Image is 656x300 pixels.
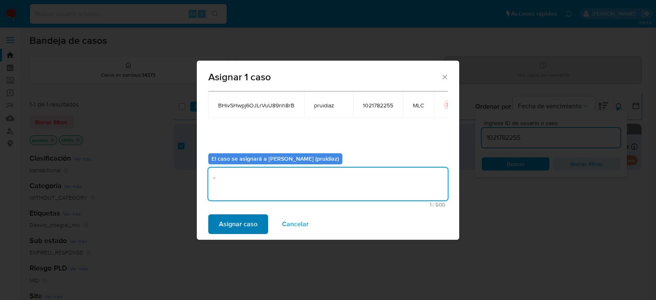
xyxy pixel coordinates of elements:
[212,155,339,163] b: El caso se asignará a [PERSON_NAME] (pruidiaz)
[314,102,343,109] span: pruidiaz
[413,102,424,109] span: MLC
[271,214,319,234] button: Cancelar
[219,215,257,233] span: Asignar caso
[441,73,448,80] button: Cerrar ventana
[208,214,268,234] button: Asignar caso
[444,100,453,110] button: icon-button
[197,61,459,240] div: assign-modal
[208,168,448,200] textarea: -
[218,102,294,109] span: BHivSHwpj6OJLrVuU89nh8rB
[208,72,441,82] span: Asignar 1 caso
[282,215,309,233] span: Cancelar
[363,102,393,109] span: 1021782255
[211,202,445,207] span: Máximo 500 caracteres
